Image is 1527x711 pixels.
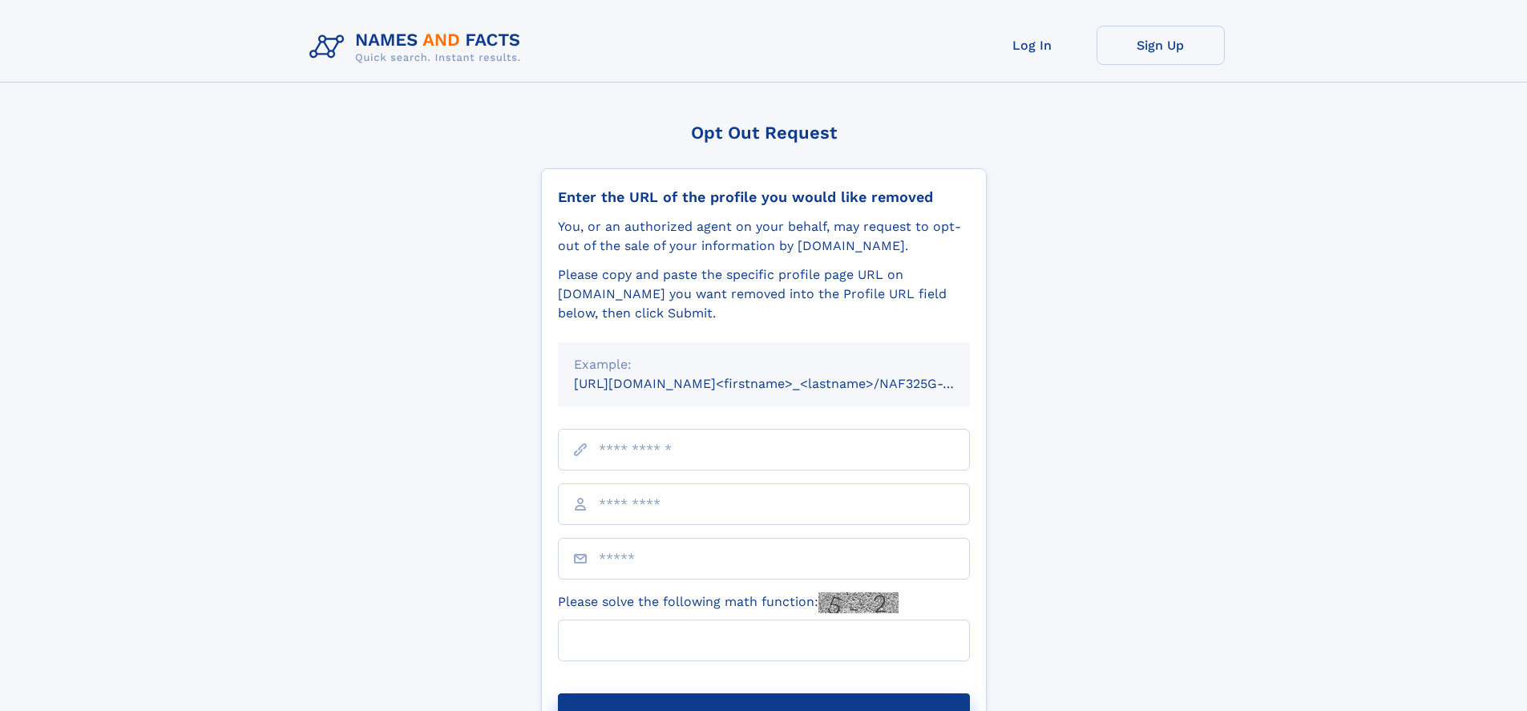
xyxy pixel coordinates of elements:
[968,26,1097,65] a: Log In
[558,592,899,613] label: Please solve the following math function:
[303,26,534,69] img: Logo Names and Facts
[574,376,1000,391] small: [URL][DOMAIN_NAME]<firstname>_<lastname>/NAF325G-xxxxxxxx
[558,217,970,256] div: You, or an authorized agent on your behalf, may request to opt-out of the sale of your informatio...
[574,355,954,374] div: Example:
[1097,26,1225,65] a: Sign Up
[541,123,987,143] div: Opt Out Request
[558,265,970,323] div: Please copy and paste the specific profile page URL on [DOMAIN_NAME] you want removed into the Pr...
[558,188,970,206] div: Enter the URL of the profile you would like removed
